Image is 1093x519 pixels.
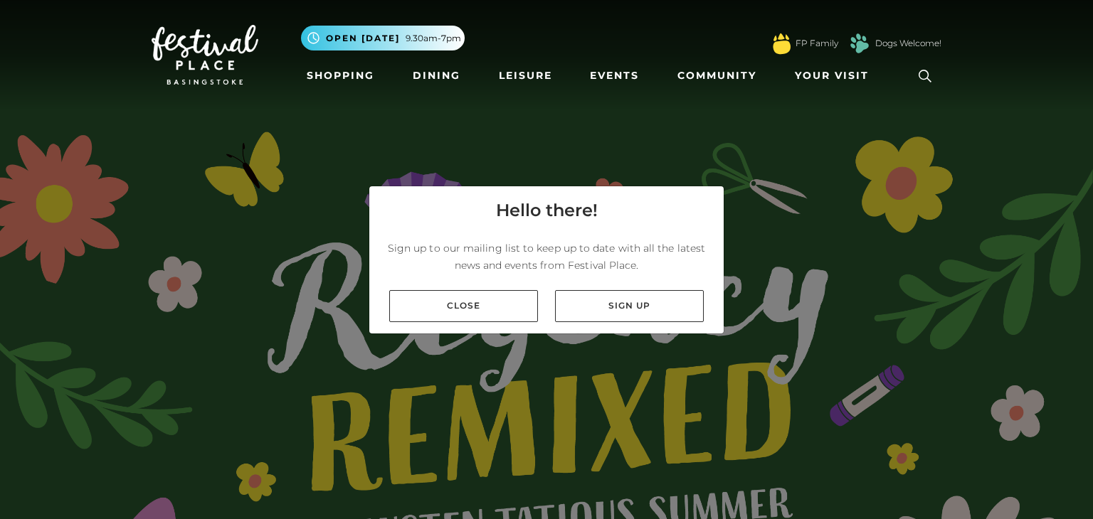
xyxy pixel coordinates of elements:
[301,26,465,50] button: Open [DATE] 9.30am-7pm
[672,63,762,89] a: Community
[796,37,838,50] a: FP Family
[584,63,645,89] a: Events
[875,37,941,50] a: Dogs Welcome!
[795,68,869,83] span: Your Visit
[789,63,882,89] a: Your Visit
[555,290,704,322] a: Sign up
[496,198,598,223] h4: Hello there!
[326,32,400,45] span: Open [DATE]
[301,63,380,89] a: Shopping
[389,290,538,322] a: Close
[406,32,461,45] span: 9.30am-7pm
[493,63,558,89] a: Leisure
[152,25,258,85] img: Festival Place Logo
[381,240,712,274] p: Sign up to our mailing list to keep up to date with all the latest news and events from Festival ...
[407,63,466,89] a: Dining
